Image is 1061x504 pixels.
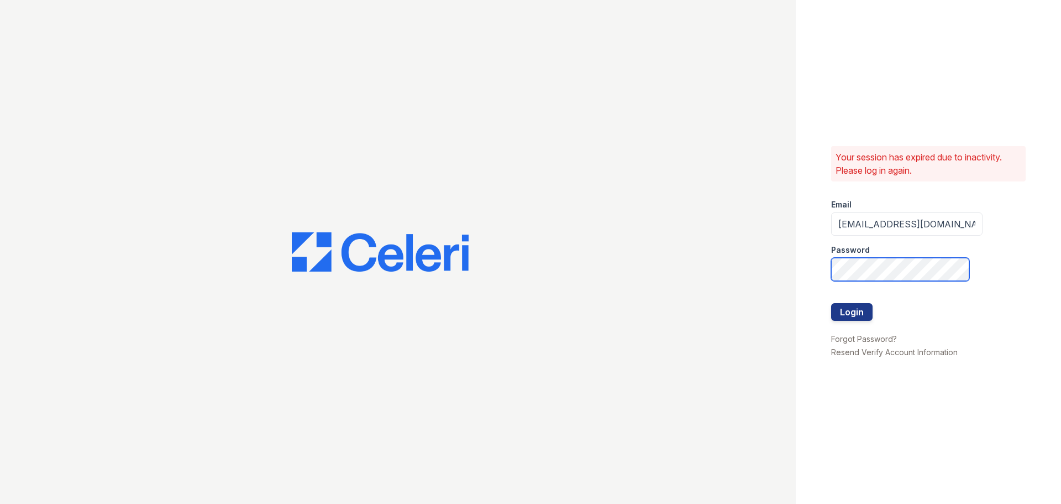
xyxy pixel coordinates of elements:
label: Email [831,199,852,210]
a: Forgot Password? [831,334,897,344]
button: Login [831,303,873,321]
p: Your session has expired due to inactivity. Please log in again. [836,150,1021,177]
img: CE_Logo_Blue-a8612792a0a2168367f1c8372b55b34899dd931a85d93a1a3d3e32e68fde9ad4.png [292,232,469,272]
label: Password [831,245,870,256]
a: Resend Verify Account Information [831,347,958,357]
